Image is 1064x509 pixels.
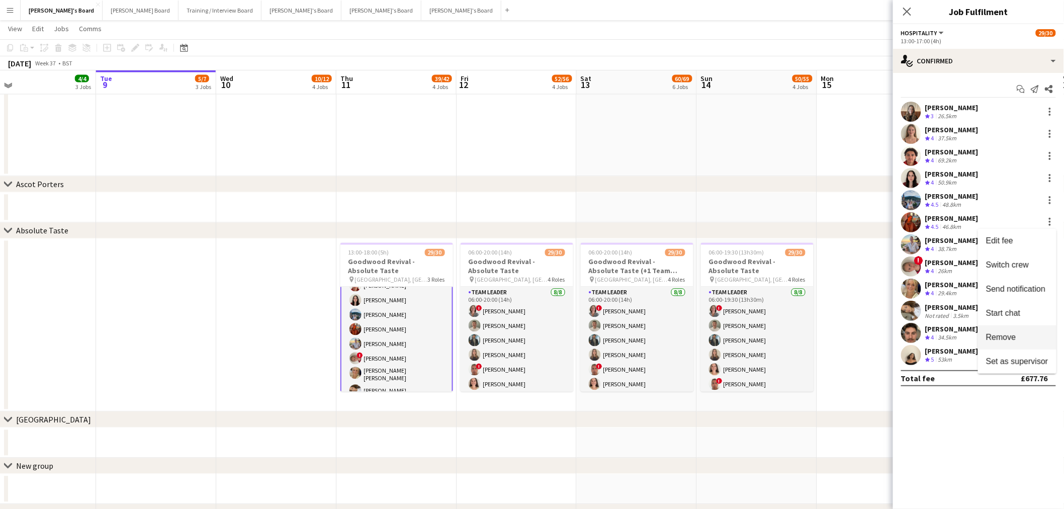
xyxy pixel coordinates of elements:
[986,285,1045,293] span: Send notification
[978,277,1056,301] button: Send notification
[978,301,1056,325] button: Start chat
[978,229,1056,253] button: Edit fee
[986,309,1020,317] span: Start chat
[986,236,1013,245] span: Edit fee
[978,350,1056,374] button: Set as supervisor
[978,325,1056,350] button: Remove
[986,357,1048,366] span: Set as supervisor
[986,261,1029,269] span: Switch crew
[978,253,1056,277] button: Switch crew
[986,333,1016,342] span: Remove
